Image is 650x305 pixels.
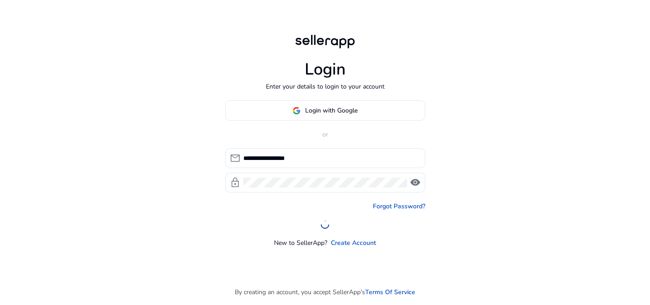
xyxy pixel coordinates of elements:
span: Login with Google [305,106,357,115]
h1: Login [305,60,346,79]
p: New to SellerApp? [274,238,327,248]
a: Create Account [331,238,376,248]
span: lock [230,177,241,188]
button: Login with Google [225,100,425,121]
span: mail [230,153,241,164]
p: or [225,130,425,139]
img: google-logo.svg [292,107,301,115]
span: visibility [410,177,421,188]
a: Forgot Password? [373,202,425,211]
p: Enter your details to login to your account [266,82,385,91]
a: Terms Of Service [365,287,415,297]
